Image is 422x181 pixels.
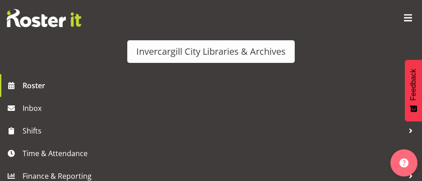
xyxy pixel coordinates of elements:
span: Inbox [23,101,417,115]
div: Invercargill City Libraries & Archives [136,45,286,58]
span: Feedback [409,69,417,100]
span: Roster [23,79,417,92]
img: Rosterit website logo [7,9,81,27]
img: help-xxl-2.png [399,158,408,167]
button: Feedback - Show survey [405,60,422,121]
span: Time & Attendance [23,147,404,160]
span: Shifts [23,124,404,138]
